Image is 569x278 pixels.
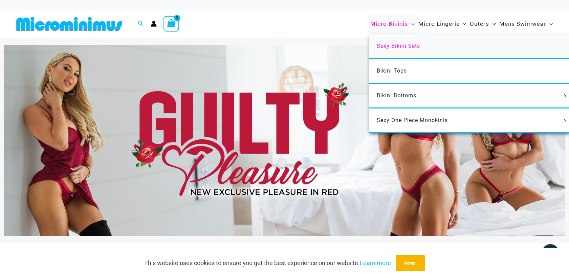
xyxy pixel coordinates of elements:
p: This website uses cookies to ensure you get the best experience on our website. [144,258,391,268]
nav: Site Navigation [368,13,555,35]
span: Menu Toggle [562,119,569,122]
span: Micro Lingerie [418,15,459,33]
img: Guilty Pleasures Red Lingerie [4,45,565,236]
img: MM SHOP LOGO FLAT [14,16,125,32]
span: Mens Swimwear [499,15,546,33]
span: Menu Toggle [562,94,569,98]
span: Outers [470,15,489,33]
a: Search icon link [138,20,144,28]
a: Micro BikinisMenu ToggleMenu Toggle [369,14,416,34]
a: OutersMenu ToggleMenu Toggle [468,14,498,34]
span: Menu Toggle [546,15,553,33]
a: Micro LingerieMenu ToggleMenu Toggle [416,14,468,34]
a: Mens SwimwearMenu ToggleMenu Toggle [498,14,554,34]
a: Account icon link [151,21,157,27]
span: Micro Bikinis [370,15,408,33]
span: Menu Toggle [408,15,415,33]
button: Accept [396,255,425,271]
a: View Shopping Cart, empty [163,16,179,32]
span: Sexy Bikini Sets [377,43,420,49]
span: Bikini Bottoms [377,92,416,99]
span: Bikini Tops [377,67,407,74]
span: Sexy One Piece Monokinis [377,117,448,123]
a: Learn more [360,259,391,266]
span: Menu Toggle [459,15,466,33]
span: Menu Toggle [489,15,496,33]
